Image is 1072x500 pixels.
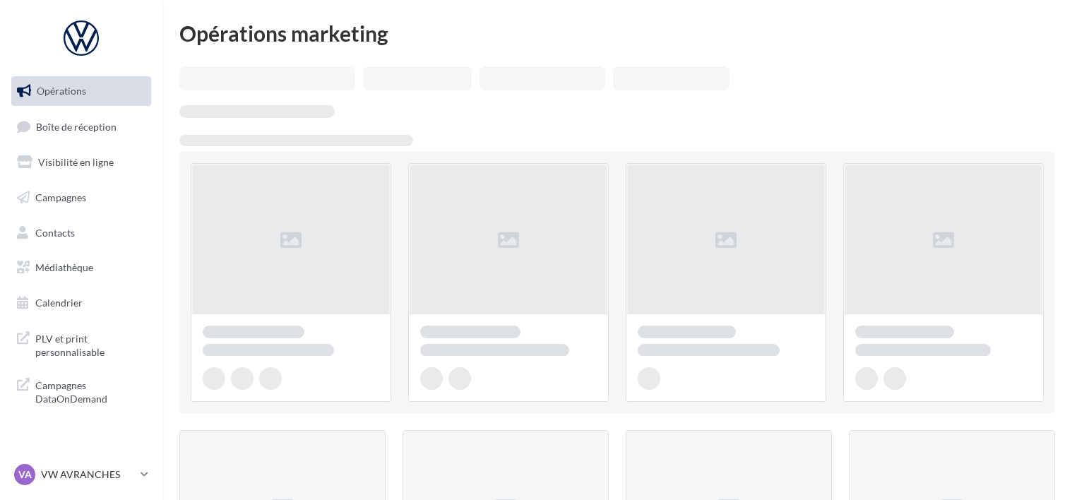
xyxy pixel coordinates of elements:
a: Campagnes [8,183,154,213]
span: Calendrier [35,297,83,309]
span: Opérations [37,85,86,97]
a: PLV et print personnalisable [8,323,154,365]
span: Campagnes DataOnDemand [35,376,145,406]
a: Boîte de réception [8,112,154,142]
a: Calendrier [8,288,154,318]
a: Visibilité en ligne [8,148,154,177]
a: Contacts [8,218,154,248]
a: Médiathèque [8,253,154,282]
a: VA VW AVRANCHES [11,461,151,488]
span: Contacts [35,226,75,238]
div: Opérations marketing [179,23,1055,44]
span: Médiathèque [35,261,93,273]
span: Campagnes [35,191,86,203]
span: VA [18,468,32,482]
span: Boîte de réception [36,120,117,132]
a: Campagnes DataOnDemand [8,370,154,412]
p: VW AVRANCHES [41,468,135,482]
span: PLV et print personnalisable [35,329,145,359]
span: Visibilité en ligne [38,156,114,168]
a: Opérations [8,76,154,106]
